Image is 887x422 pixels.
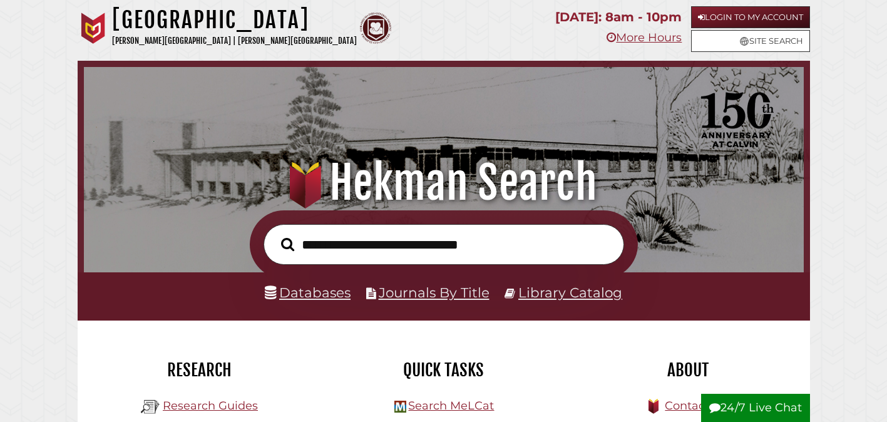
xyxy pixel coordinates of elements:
h2: Research [87,359,312,381]
button: Search [275,234,300,254]
img: Hekman Library Logo [394,401,406,413]
a: Databases [265,284,351,301]
i: Search [281,237,294,252]
img: Hekman Library Logo [141,398,160,416]
a: Search MeLCat [408,399,494,413]
a: Journals By Title [379,284,490,301]
p: [PERSON_NAME][GEOGRAPHIC_DATA] | [PERSON_NAME][GEOGRAPHIC_DATA] [112,34,357,48]
a: Research Guides [163,399,258,413]
a: More Hours [607,31,682,44]
img: Calvin Theological Seminary [360,13,391,44]
a: Site Search [691,30,810,52]
a: Login to My Account [691,6,810,28]
h1: [GEOGRAPHIC_DATA] [112,6,357,34]
h2: Quick Tasks [331,359,556,381]
img: Calvin University [78,13,109,44]
a: Library Catalog [518,284,622,301]
h1: Hekman Search [97,155,791,210]
h2: About [575,359,801,381]
a: Contact Us [665,399,727,413]
p: [DATE]: 8am - 10pm [555,6,682,28]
